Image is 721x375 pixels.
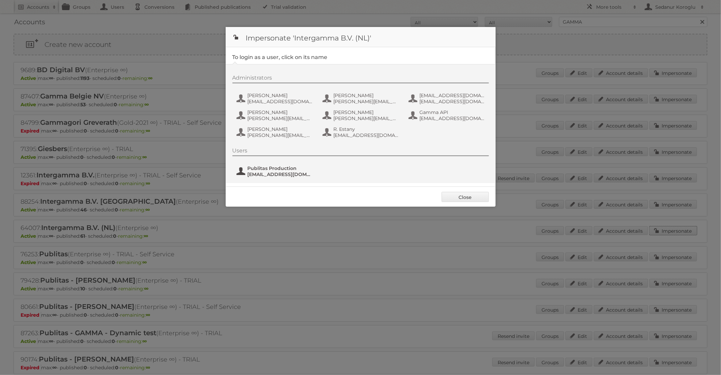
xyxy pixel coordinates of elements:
button: [PERSON_NAME] [EMAIL_ADDRESS][DOMAIN_NAME] [236,92,315,105]
span: [PERSON_NAME][EMAIL_ADDRESS][DOMAIN_NAME] [248,132,313,138]
button: Publitas Production [EMAIL_ADDRESS][DOMAIN_NAME] [236,165,315,178]
div: Administrators [232,75,489,83]
legend: To login as a user, click on its name [232,54,328,60]
span: R. Estany [334,126,399,132]
span: [PERSON_NAME][EMAIL_ADDRESS][DOMAIN_NAME] [248,115,313,121]
a: Close [442,192,489,202]
span: Gamma API [420,109,485,115]
button: Gamma API [EMAIL_ADDRESS][DOMAIN_NAME] [408,109,487,122]
span: [EMAIL_ADDRESS][DOMAIN_NAME] [248,171,313,177]
h1: Impersonate 'Intergamma B.V. (NL)' [226,27,496,47]
span: [EMAIL_ADDRESS][DOMAIN_NAME] [420,98,485,105]
span: [PERSON_NAME][EMAIL_ADDRESS][DOMAIN_NAME] [334,98,399,105]
span: [EMAIL_ADDRESS][DOMAIN_NAME] [420,92,485,98]
span: [EMAIL_ADDRESS][DOMAIN_NAME] [248,98,313,105]
button: [PERSON_NAME] [PERSON_NAME][EMAIL_ADDRESS][DOMAIN_NAME] [236,125,315,139]
span: [PERSON_NAME] [334,109,399,115]
button: [PERSON_NAME] [PERSON_NAME][EMAIL_ADDRESS][DOMAIN_NAME] [236,109,315,122]
span: [EMAIL_ADDRESS][DOMAIN_NAME] [334,132,399,138]
div: Users [232,147,489,156]
span: [PERSON_NAME] [248,109,313,115]
span: [EMAIL_ADDRESS][DOMAIN_NAME] [420,115,485,121]
span: [PERSON_NAME] [248,92,313,98]
span: Publitas Production [248,165,313,171]
button: R. Estany [EMAIL_ADDRESS][DOMAIN_NAME] [322,125,401,139]
button: [PERSON_NAME] [PERSON_NAME][EMAIL_ADDRESS][DOMAIN_NAME] [322,109,401,122]
span: [PERSON_NAME] [248,126,313,132]
span: [PERSON_NAME][EMAIL_ADDRESS][DOMAIN_NAME] [334,115,399,121]
span: [PERSON_NAME] [334,92,399,98]
button: [PERSON_NAME] [PERSON_NAME][EMAIL_ADDRESS][DOMAIN_NAME] [322,92,401,105]
button: [EMAIL_ADDRESS][DOMAIN_NAME] [EMAIL_ADDRESS][DOMAIN_NAME] [408,92,487,105]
